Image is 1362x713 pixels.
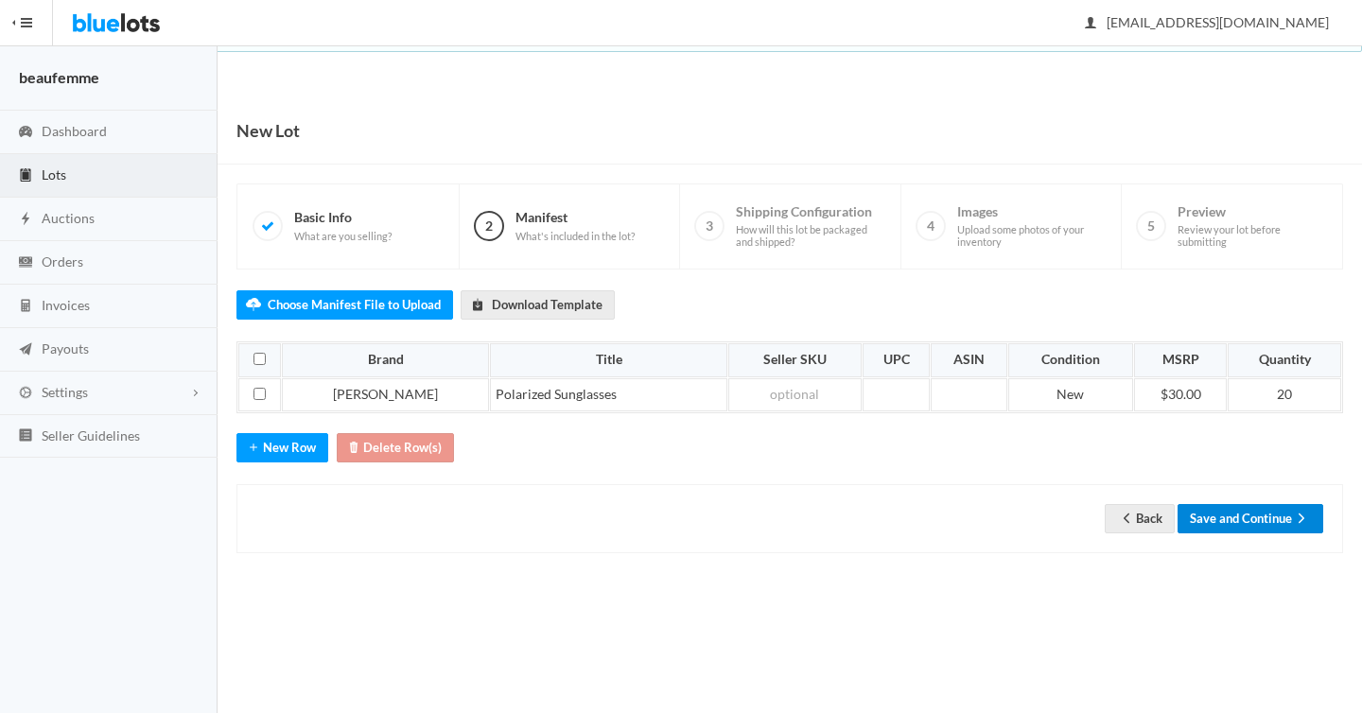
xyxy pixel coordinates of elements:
[294,209,392,242] span: Basic Info
[728,343,862,377] th: Seller SKU
[344,440,363,458] ion-icon: trash
[16,385,35,403] ion-icon: cog
[1178,223,1327,249] span: Review your lot before submitting
[337,433,454,462] button: trashDelete Row(s)
[957,223,1107,249] span: Upload some photos of your inventory
[468,297,487,315] ion-icon: download
[1081,15,1100,33] ion-icon: person
[1228,378,1341,412] td: 20
[490,378,726,412] td: Polarized Sunglasses
[1134,378,1227,412] td: $30.00
[282,378,490,412] td: [PERSON_NAME]
[1134,343,1227,377] th: MSRP
[461,290,615,320] a: downloadDownload Template
[236,116,300,145] h1: New Lot
[931,343,1006,377] th: ASIN
[16,254,35,272] ion-icon: cash
[1228,343,1341,377] th: Quantity
[736,223,885,249] span: How will this lot be packaged and shipped?
[282,343,490,377] th: Brand
[42,123,107,139] span: Dashboard
[16,298,35,316] ion-icon: calculator
[42,340,89,356] span: Payouts
[1292,511,1311,529] ion-icon: arrow forward
[1008,378,1133,412] td: New
[1117,511,1136,529] ion-icon: arrow back
[236,433,328,462] button: addNew Row
[863,343,930,377] th: UPC
[244,440,263,458] ion-icon: add
[16,427,35,445] ion-icon: list box
[16,124,35,142] ion-icon: speedometer
[42,166,66,183] span: Lots
[42,210,95,226] span: Auctions
[236,290,453,320] label: Choose Manifest File to Upload
[515,209,635,242] span: Manifest
[16,341,35,359] ion-icon: paper plane
[16,211,35,229] ion-icon: flash
[294,230,392,243] span: What are you selling?
[736,203,885,249] span: Shipping Configuration
[42,427,140,443] span: Seller Guidelines
[42,384,88,400] span: Settings
[42,253,83,270] span: Orders
[916,211,946,241] span: 4
[244,297,263,315] ion-icon: cloud upload
[694,211,725,241] span: 3
[42,297,90,313] span: Invoices
[474,211,504,241] span: 2
[1136,211,1166,241] span: 5
[16,167,35,185] ion-icon: clipboard
[1086,14,1329,30] span: [EMAIL_ADDRESS][DOMAIN_NAME]
[957,203,1107,249] span: Images
[515,230,635,243] span: What's included in the lot?
[1178,203,1327,249] span: Preview
[1008,343,1133,377] th: Condition
[490,343,726,377] th: Title
[19,68,99,86] strong: beaufemme
[1105,504,1175,533] a: arrow backBack
[1178,504,1323,533] button: Save and Continuearrow forward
